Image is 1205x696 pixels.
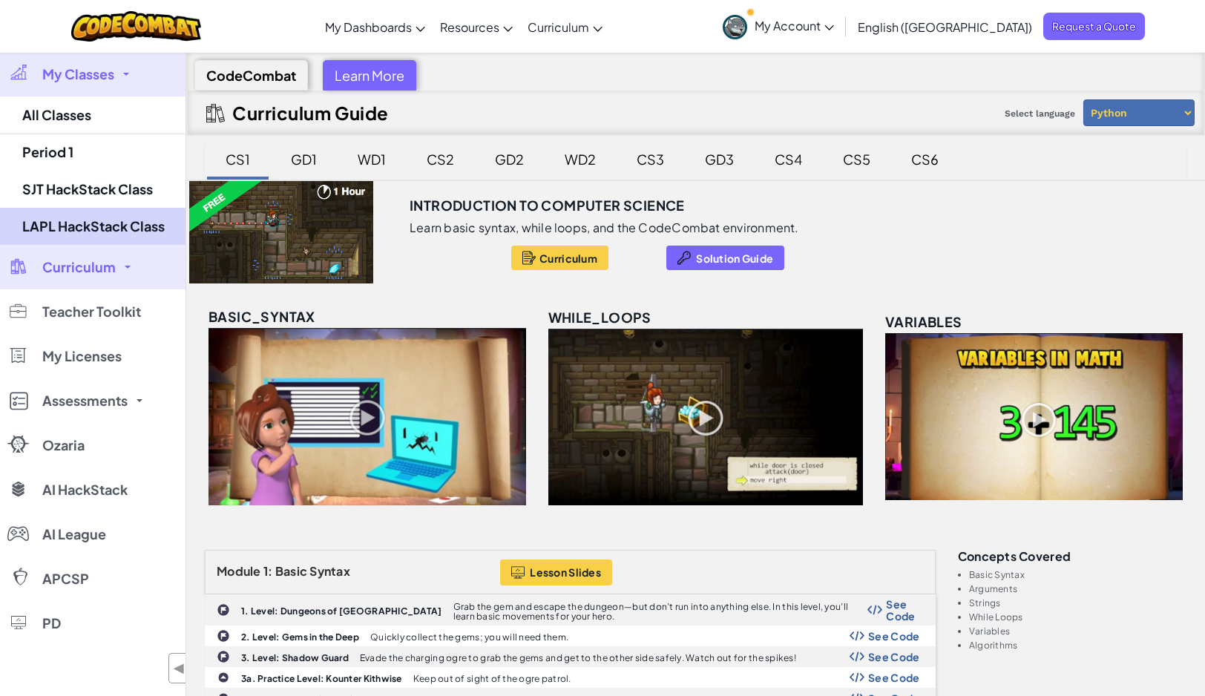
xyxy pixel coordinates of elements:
img: IconChallengeLevel.svg [217,603,230,617]
li: Arguments [969,584,1186,594]
a: Curriculum [520,7,610,47]
p: Quickly collect the gems; you will need them. [370,632,568,642]
a: English ([GEOGRAPHIC_DATA]) [850,7,1040,47]
div: GD2 [480,142,539,177]
span: Curriculum [528,19,589,35]
span: Curriculum [539,252,597,264]
img: IconCurriculumGuide.svg [206,104,225,122]
span: while_loops [548,309,651,326]
p: Learn basic syntax, while loops, and the CodeCombat environment. [410,220,799,235]
span: basic_syntax [209,308,315,325]
b: 3. Level: Shadow Guard [241,652,349,663]
p: Keep out of sight of the ogre patrol. [413,674,571,683]
button: Lesson Slides [500,559,612,585]
img: variables_unlocked.png [885,333,1183,500]
img: IconPracticeLevel.svg [217,672,229,683]
img: Show Code Logo [850,672,864,683]
span: ◀ [173,657,185,679]
button: Solution Guide [666,246,784,270]
li: Algorithms [969,640,1186,650]
div: CS5 [828,142,885,177]
b: 3a. Practice Level: Kounter Kithwise [241,673,402,684]
span: My Dashboards [325,19,412,35]
div: CodeCombat [194,60,308,91]
a: Resources [433,7,520,47]
a: My Account [715,3,841,50]
div: GD3 [690,142,749,177]
span: Module [217,563,261,579]
img: IconChallengeLevel.svg [217,650,230,663]
h3: Concepts covered [958,550,1186,562]
span: AI League [42,528,106,541]
span: AI HackStack [42,483,128,496]
b: 1. Level: Dungeons of [GEOGRAPHIC_DATA] [241,605,442,617]
div: CS1 [211,142,265,177]
img: Show Code Logo [867,605,882,615]
a: 3a. Practice Level: Kounter Kithwise Keep out of sight of the ogre patrol. Show Code Logo See Code [205,667,936,688]
a: 3. Level: Shadow Guard Evade the charging ogre to grab the gems and get to the other side safely.... [205,646,936,667]
img: while_loops_unlocked.png [548,329,864,505]
img: IconChallengeLevel.svg [217,629,230,643]
span: See Code [886,598,919,622]
span: Curriculum [42,260,116,274]
b: 2. Level: Gems in the Deep [241,631,359,643]
span: See Code [868,651,920,663]
a: My Dashboards [318,7,433,47]
div: WD2 [550,142,611,177]
div: CS3 [622,142,679,177]
img: basic_syntax_unlocked.png [209,328,526,505]
span: Assessments [42,394,128,407]
h2: Curriculum Guide [232,102,389,123]
span: Resources [440,19,499,35]
li: While Loops [969,612,1186,622]
li: Basic Syntax [969,570,1186,580]
img: avatar [723,15,747,39]
span: Basic Syntax [275,563,350,579]
div: CS4 [760,142,817,177]
button: Curriculum [511,246,608,270]
h3: Introduction to Computer Science [410,194,685,217]
div: GD1 [276,142,332,177]
a: 1. Level: Dungeons of [GEOGRAPHIC_DATA] Grab the gem and escape the dungeon—but don’t run into an... [205,594,936,626]
img: Show Code Logo [850,631,864,641]
span: Ozaria [42,439,85,452]
li: Variables [969,626,1186,636]
span: Teacher Toolkit [42,305,141,318]
span: See Code [868,672,920,683]
span: 1: [263,563,273,579]
span: My Classes [42,68,114,81]
img: Show Code Logo [850,651,864,662]
span: Select language [999,102,1081,125]
div: Learn More [323,60,416,91]
p: Evade the charging ogre to grab the gems and get to the other side safely. Watch out for the spikes! [360,653,796,663]
span: My Account [755,18,834,33]
a: Request a Quote [1043,13,1145,40]
span: variables [885,313,962,330]
span: English ([GEOGRAPHIC_DATA]) [858,19,1032,35]
span: See Code [868,630,920,642]
div: WD1 [343,142,401,177]
img: CodeCombat logo [71,11,201,42]
span: Lesson Slides [530,566,601,578]
p: Grab the gem and escape the dungeon—but don’t run into anything else. In this level, you’ll learn... [453,602,868,621]
span: My Licenses [42,349,122,363]
div: CS6 [896,142,953,177]
li: Strings [969,598,1186,608]
span: Solution Guide [696,252,773,264]
a: 2. Level: Gems in the Deep Quickly collect the gems; you will need them. Show Code Logo See Code [205,626,936,646]
div: CS2 [412,142,469,177]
